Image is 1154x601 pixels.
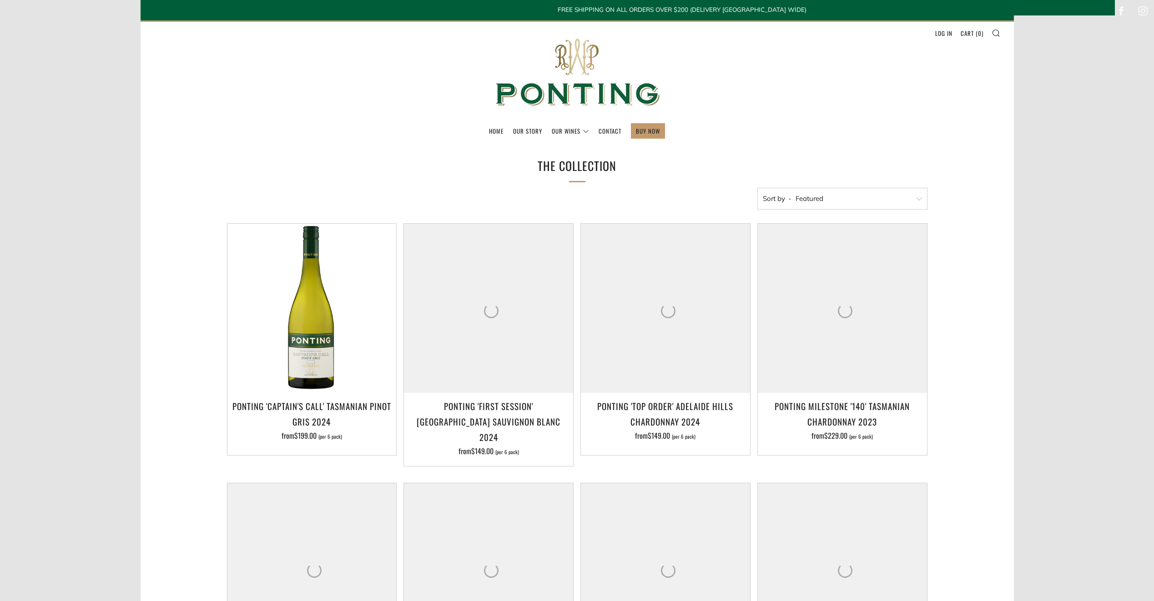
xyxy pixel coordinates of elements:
[318,434,342,439] span: (per 6 pack)
[232,398,392,429] h3: Ponting 'Captain's Call' Tasmanian Pinot Gris 2024
[294,430,317,441] span: $199.00
[471,446,494,456] span: $149.00
[935,26,952,40] a: Log in
[762,398,922,429] h3: Ponting Milestone '140' Tasmanian Chardonnay 2023
[408,398,569,445] h3: Ponting 'First Session' [GEOGRAPHIC_DATA] Sauvignon Blanc 2024
[635,430,695,441] span: from
[824,430,847,441] span: $229.00
[758,398,927,444] a: Ponting Milestone '140' Tasmanian Chardonnay 2023 from$229.00 (per 6 pack)
[459,446,519,456] span: from
[648,430,670,441] span: $149.00
[552,124,589,138] a: Our Wines
[486,22,668,123] img: Ponting Wines
[961,26,983,40] a: Cart (0)
[978,29,982,38] span: 0
[585,398,746,429] h3: Ponting 'Top Order' Adelaide Hills Chardonnay 2024
[513,124,542,138] a: Our Story
[227,398,397,444] a: Ponting 'Captain's Call' Tasmanian Pinot Gris 2024 from$199.00 (per 6 pack)
[495,450,519,455] span: (per 6 pack)
[599,124,621,138] a: Contact
[441,155,714,177] h1: The Collection
[672,434,695,439] span: (per 6 pack)
[849,434,873,439] span: (per 6 pack)
[489,124,504,138] a: Home
[636,124,660,138] a: BUY NOW
[581,398,750,444] a: Ponting 'Top Order' Adelaide Hills Chardonnay 2024 from$149.00 (per 6 pack)
[811,430,873,441] span: from
[404,398,573,455] a: Ponting 'First Session' [GEOGRAPHIC_DATA] Sauvignon Blanc 2024 from$149.00 (per 6 pack)
[282,430,342,441] span: from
